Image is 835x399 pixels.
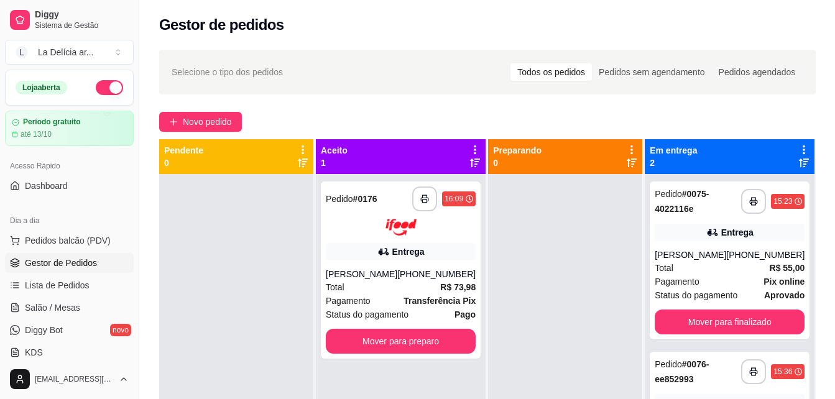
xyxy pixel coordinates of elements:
button: Pedidos balcão (PDV) [5,231,134,250]
a: Gestor de Pedidos [5,253,134,273]
div: 15:23 [773,196,792,206]
span: Pedidos balcão (PDV) [25,234,111,247]
span: Diggy Bot [25,324,63,336]
span: [EMAIL_ADDRESS][DOMAIN_NAME] [35,374,114,384]
span: KDS [25,346,43,359]
span: Salão / Mesas [25,301,80,314]
span: Lista de Pedidos [25,279,90,291]
strong: R$ 73,98 [440,282,476,292]
h2: Gestor de pedidos [159,15,284,35]
a: DiggySistema de Gestão [5,5,134,35]
p: 0 [493,157,542,169]
article: até 13/10 [21,129,52,139]
div: [PHONE_NUMBER] [726,249,805,261]
span: Novo pedido [183,115,232,129]
span: Pedido [655,189,682,199]
span: Sistema de Gestão [35,21,129,30]
p: Preparando [493,144,542,157]
span: Pedido [655,359,682,369]
strong: Pix online [763,277,805,287]
div: La Delícia ar ... [38,46,94,58]
p: Pendente [164,144,203,157]
div: Pedidos agendados [712,63,803,81]
strong: aprovado [764,290,805,300]
span: plus [169,117,178,126]
div: Pedidos sem agendamento [592,63,711,81]
button: Alterar Status [96,80,123,95]
strong: Pago [454,310,476,319]
span: Status do pagamento [655,288,737,302]
div: 15:36 [773,367,792,377]
strong: # 0176 [353,194,377,204]
a: Lista de Pedidos [5,275,134,295]
span: Selecione o tipo dos pedidos [172,65,283,79]
a: Diggy Botnovo [5,320,134,340]
a: Período gratuitoaté 13/10 [5,111,134,146]
div: [PERSON_NAME] [326,268,397,280]
span: Total [326,280,344,294]
strong: # 0075-4022116e [655,189,709,214]
span: Gestor de Pedidos [25,257,97,269]
strong: Transferência Pix [404,296,476,306]
span: Pagamento [326,294,371,308]
span: Pedido [326,194,353,204]
div: [PERSON_NAME] [655,249,726,261]
article: Período gratuito [23,117,81,127]
span: Diggy [35,9,129,21]
div: Acesso Rápido [5,156,134,176]
button: Mover para preparo [326,329,476,354]
a: Salão / Mesas [5,298,134,318]
button: Mover para finalizado [655,310,805,334]
img: ifood [385,219,417,236]
div: Loja aberta [16,81,67,94]
div: Dia a dia [5,211,134,231]
span: Dashboard [25,180,68,192]
button: [EMAIL_ADDRESS][DOMAIN_NAME] [5,364,134,394]
p: 0 [164,157,203,169]
button: Novo pedido [159,112,242,132]
div: Todos os pedidos [510,63,592,81]
strong: # 0076-ee852993 [655,359,709,384]
div: [PHONE_NUMBER] [397,268,476,280]
div: Entrega [392,245,425,258]
p: Em entrega [650,144,697,157]
strong: R$ 55,00 [770,263,805,273]
span: Total [655,261,673,275]
span: Status do pagamento [326,308,408,321]
p: Aceito [321,144,348,157]
a: Dashboard [5,176,134,196]
span: L [16,46,28,58]
div: Entrega [721,226,754,239]
p: 2 [650,157,697,169]
span: Pagamento [655,275,699,288]
button: Select a team [5,40,134,65]
div: 16:09 [445,194,463,204]
a: KDS [5,342,134,362]
p: 1 [321,157,348,169]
